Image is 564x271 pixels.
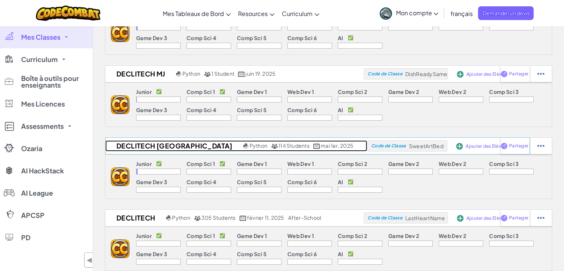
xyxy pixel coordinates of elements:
[478,6,534,20] a: Demander un devis
[457,71,464,78] img: IconAddStudents.svg
[338,161,367,167] p: Comp Sci 2
[105,140,367,151] a: DecliTech [GEOGRAPHIC_DATA] Python 114 Students mai 1er, 2025
[156,161,162,167] p: ✅
[237,107,267,113] p: Comp Sci 5
[287,179,317,185] p: Comp Sci 6
[21,101,65,107] span: Mes Licences
[509,144,528,148] span: Partager
[348,107,353,113] p: ✅
[509,216,528,220] span: Partager
[159,3,234,23] a: Mes Tableaux de Bord
[238,10,268,17] span: Resources
[321,142,353,149] span: mai 1er, 2025
[278,3,323,23] a: Curriculum
[240,215,246,221] img: calendar.svg
[220,161,225,167] p: ✅
[509,72,528,76] span: Partager
[271,143,278,149] img: MultipleUsers.png
[287,233,314,239] p: Web Dev 1
[204,71,211,77] img: MultipleUsers.png
[156,89,162,95] p: ✅
[176,71,182,77] img: python.png
[287,107,317,113] p: Comp Sci 6
[388,89,419,95] p: Game Dev 2
[278,142,310,149] span: 114 Students
[466,72,507,76] span: Ajouter des Elèves
[105,212,364,223] a: DecliTech Python 305 Students février 11, 2025 after-school
[313,143,320,149] img: calendar.svg
[237,251,267,257] p: Comp Sci 5
[136,251,167,257] p: Game Dev 3
[136,107,167,113] p: Game Dev 3
[489,161,519,167] p: Comp Sci 3
[405,71,447,77] span: DishReadySame
[338,251,343,257] p: AI
[371,144,406,148] span: Code de Classe
[234,3,278,23] a: Resources
[21,190,53,196] span: AI League
[439,233,466,239] p: Web Dev 2
[282,10,313,17] span: Curriculum
[187,107,216,113] p: Comp Sci 4
[105,140,241,151] h2: DecliTech [GEOGRAPHIC_DATA]
[136,161,152,167] p: Junior
[466,144,506,148] span: Ajouter des Elèves
[237,35,267,41] p: Comp Sci 5
[409,143,443,149] span: SweetArtBed
[439,89,466,95] p: Web Dev 2
[36,6,101,21] img: CodeCombat logo
[367,72,402,76] span: Code de Classe
[136,179,167,185] p: Game Dev 3
[21,167,64,174] span: AI HackStack
[211,70,234,77] span: 1 Student
[288,215,321,221] div: after-school
[111,239,129,258] img: logo
[156,233,162,239] p: ✅
[489,89,519,95] p: Comp Sci 3
[380,7,392,20] img: avatar
[105,68,174,79] h2: declitech MJ
[136,35,167,41] p: Game Dev 3
[220,89,225,95] p: ✅
[163,10,224,17] span: Mes Tableaux de Bord
[201,214,236,221] span: 305 Students
[172,214,190,221] span: Python
[86,255,93,265] span: ◀
[187,233,215,239] p: Comp Sci 1
[396,9,438,17] span: Mon compte
[388,161,419,167] p: Game Dev 2
[367,216,402,220] span: Code de Classe
[446,3,476,23] a: français
[187,251,216,257] p: Comp Sci 4
[187,89,215,95] p: Comp Sci 1
[405,215,445,221] span: LastHeartName
[348,251,353,257] p: ✅
[250,142,267,149] span: Python
[338,107,343,113] p: AI
[247,214,284,221] span: février 11, 2025
[338,179,343,185] p: AI
[111,167,129,186] img: logo
[489,233,519,239] p: Comp Sci 3
[501,71,508,77] img: IconShare_Purple.svg
[348,179,353,185] p: ✅
[537,143,544,149] img: IconStudentEllipsis.svg
[237,233,267,239] p: Game Dev 1
[136,89,152,95] p: Junior
[287,251,317,257] p: Comp Sci 6
[238,71,245,77] img: calendar.svg
[388,233,419,239] p: Game Dev 2
[105,68,364,79] a: declitech MJ Python 1 Student juin 19, 2025
[187,161,215,167] p: Comp Sci 1
[348,35,353,41] p: ✅
[237,161,267,167] p: Game Dev 1
[457,215,464,222] img: IconAddStudents.svg
[187,179,216,185] p: Comp Sci 4
[537,215,544,221] img: IconStudentEllipsis.svg
[338,35,343,41] p: AI
[21,56,58,63] span: Curriculum
[501,143,508,149] img: IconShare_Purple.svg
[21,123,64,130] span: Assessments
